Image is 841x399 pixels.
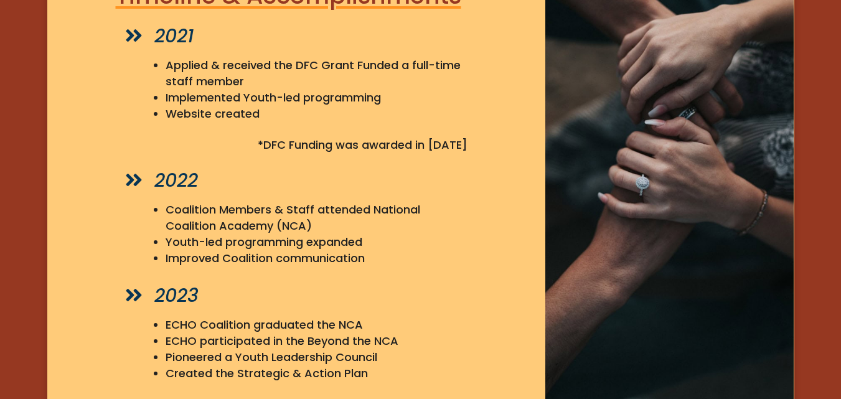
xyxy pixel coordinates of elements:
span:  [125,166,143,190]
li: ECHO participated in the Beyond the NCA [166,333,467,349]
span:  [125,21,143,45]
li: Website created [166,106,467,122]
li: Improved Coalition communication [166,250,467,266]
span:  [125,281,143,305]
li: Implemented Youth-led programming [166,90,467,106]
li: ECHO Coalition graduated the NCA [166,317,467,333]
p: *DFC Funding was awarded in [DATE] [154,136,467,154]
span: 2023 [154,282,199,309]
li: Pioneered a Youth Leadership Council [166,349,467,365]
li: Created the Strategic & Action Plan [166,365,467,382]
li: Applied & received the DFC Grant Funded a full-time staff member [166,57,467,90]
li: Coalition Members & Staff attended National Coalition Academy (NCA) [166,202,467,234]
span: 2021 [154,22,194,49]
span: 2022 [154,167,198,194]
li: Youth-led programming expanded [166,234,467,250]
